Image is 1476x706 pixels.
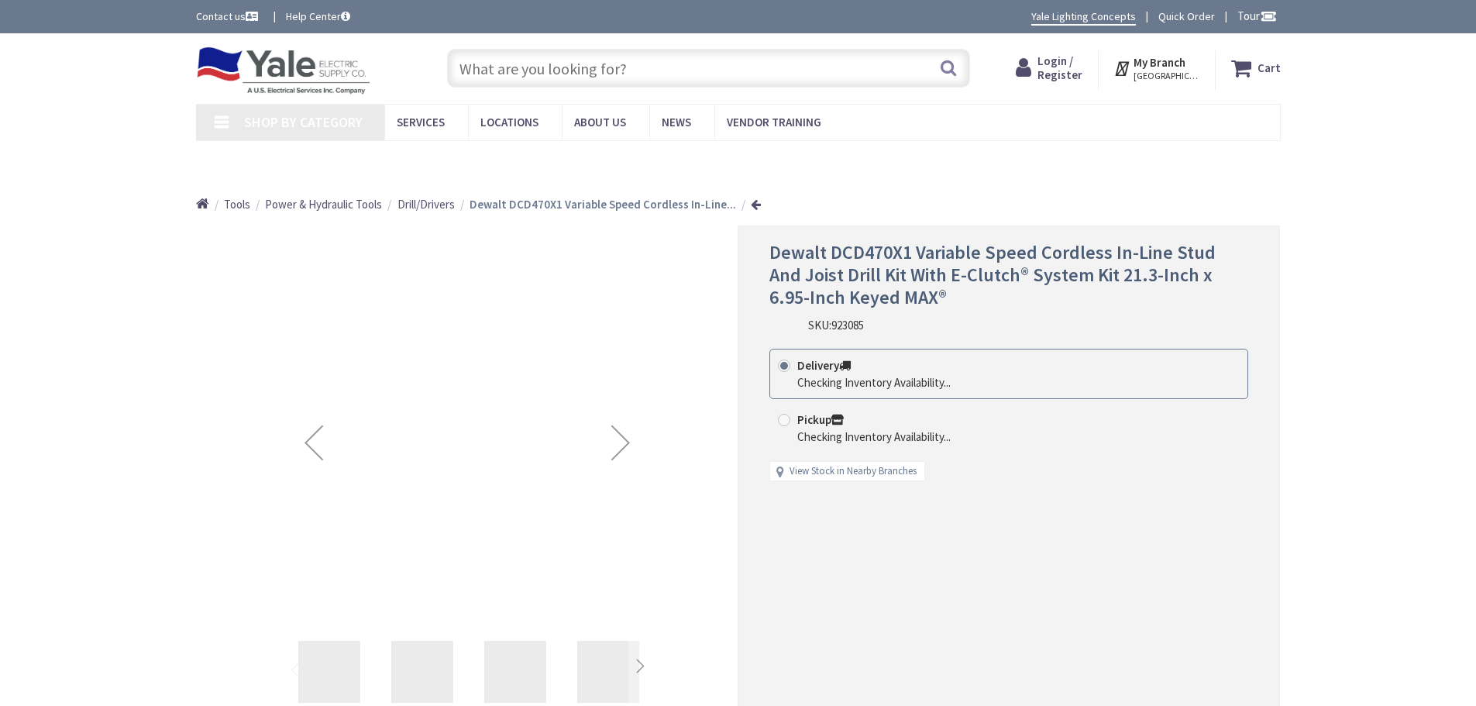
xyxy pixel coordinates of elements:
[1113,54,1199,82] div: My Branch [GEOGRAPHIC_DATA], [GEOGRAPHIC_DATA]
[1016,54,1082,82] a: Login / Register
[224,196,250,212] a: Tools
[808,317,864,333] div: SKU:
[1037,53,1082,82] span: Login / Register
[286,9,350,24] a: Help Center
[797,412,844,427] strong: Pickup
[265,197,382,212] span: Power & Hydraulic Tools
[397,196,455,212] a: Drill/Drivers
[797,358,851,373] strong: Delivery
[480,115,538,129] span: Locations
[265,196,382,212] a: Power & Hydraulic Tools
[447,49,970,88] input: What are you looking for?
[797,429,951,445] div: Checking Inventory Availability...
[831,318,864,332] span: 923085
[1231,54,1281,82] a: Cart
[574,115,626,129] span: About Us
[1158,9,1215,24] a: Quick Order
[470,197,736,212] strong: Dewalt DCD470X1 Variable Speed Cordless In-Line...
[662,115,691,129] span: News
[1134,55,1185,70] strong: My Branch
[397,115,445,129] span: Services
[797,374,951,391] div: Checking Inventory Availability...
[790,464,917,479] a: View Stock in Nearby Branches
[769,240,1216,309] span: Dewalt DCD470X1 Variable Speed Cordless In-Line Stud And Joist Drill Kit With E-Clutch® System Ki...
[196,9,261,24] a: Contact us
[397,197,455,212] span: Drill/Drivers
[283,258,345,627] div: Previous
[1031,9,1136,26] a: Yale Lighting Concepts
[727,115,821,129] span: Vendor Training
[244,113,363,131] span: Shop By Category
[196,46,371,95] img: Yale Electric Supply Co.
[1237,9,1277,23] span: Tour
[590,258,652,627] div: Next
[224,197,250,212] span: Tools
[1258,54,1281,82] strong: Cart
[1134,70,1199,82] span: [GEOGRAPHIC_DATA], [GEOGRAPHIC_DATA]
